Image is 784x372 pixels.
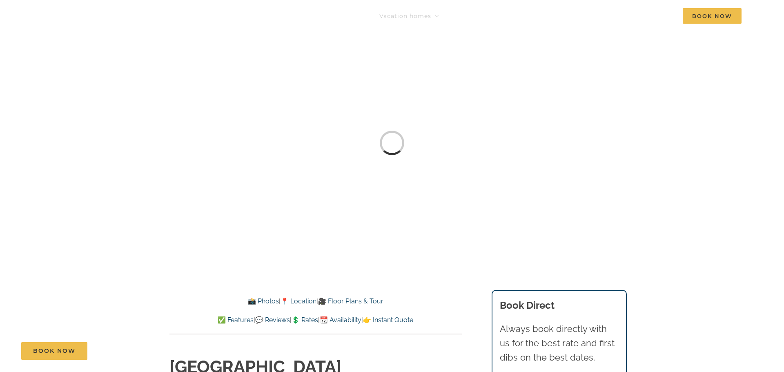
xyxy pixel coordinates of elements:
[218,316,254,324] a: ✅ Features
[318,297,383,305] a: 🎥 Floor Plans & Tour
[593,8,620,24] a: About
[42,10,181,28] img: Branson Family Retreats Logo
[379,8,742,24] nav: Main Menu
[639,13,664,19] span: Contact
[457,8,506,24] a: Things to do
[281,297,316,305] a: 📍 Location
[524,8,575,24] a: Deals & More
[248,297,279,305] a: 📸 Photos
[683,8,742,24] span: Book Now
[500,322,619,365] p: Always book directly with us for the best rate and first dibs on the best dates.
[255,316,290,324] a: 💬 Reviews
[21,342,87,360] a: Book Now
[639,8,664,24] a: Contact
[376,127,408,159] div: Loading...
[363,316,413,324] a: 👉 Instant Quote
[500,299,555,311] b: Book Direct
[169,296,462,307] p: | |
[379,8,439,24] a: Vacation homes
[169,315,462,325] p: | | | |
[457,13,498,19] span: Things to do
[292,316,318,324] a: 💲 Rates
[593,13,612,19] span: About
[33,347,76,354] span: Book Now
[320,316,361,324] a: 📆 Availability
[379,13,431,19] span: Vacation homes
[524,13,567,19] span: Deals & More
